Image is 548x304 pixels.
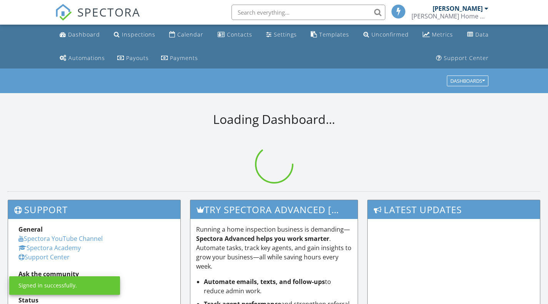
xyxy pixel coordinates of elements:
div: Templates [319,31,349,38]
a: Inspections [111,28,158,42]
h3: Latest Updates [368,200,540,219]
input: Search everything... [232,5,385,20]
div: Signed in successfully. [18,282,77,289]
div: Metrics [432,31,453,38]
a: Settings [263,28,300,42]
strong: Spectora Advanced helps you work smarter [196,234,329,243]
div: [PERSON_NAME] [433,5,483,12]
div: Dashboards [450,79,485,84]
li: to reduce admin work. [204,277,352,296]
h3: Support [8,200,180,219]
a: Support Center [433,51,492,65]
img: The Best Home Inspection Software - Spectora [55,4,72,21]
a: Support Center [18,253,70,261]
div: Payments [170,54,198,62]
div: Settings [274,31,297,38]
a: Payments [158,51,201,65]
div: Dashboard [68,31,100,38]
div: Data [475,31,489,38]
div: Ask the community [18,269,170,279]
div: Calendar [177,31,203,38]
div: Unconfirmed [371,31,409,38]
div: Contacts [227,31,252,38]
button: Dashboards [447,76,488,87]
div: Barclay Home & Building Inspections LLC [411,12,488,20]
a: Contacts [215,28,255,42]
div: Support Center [444,54,489,62]
a: Templates [308,28,352,42]
a: Spectora Academy [18,244,81,252]
h3: Try spectora advanced [DATE] [190,200,358,219]
span: SPECTORA [77,4,140,20]
a: Dashboard [57,28,103,42]
strong: Automate emails, texts, and follow-ups [204,277,325,286]
a: Calendar [166,28,207,42]
div: Automations [68,54,105,62]
p: Running a home inspection business is demanding— . Automate tasks, track key agents, and gain ins... [196,225,352,271]
strong: General [18,225,43,234]
div: Payouts [126,54,149,62]
a: Metrics [420,28,456,42]
div: Inspections [122,31,155,38]
a: Data [464,28,492,42]
a: SPECTORA [55,10,140,27]
a: Spectora YouTube Channel [18,234,103,243]
a: Payouts [114,51,152,65]
a: Automations (Basic) [57,51,108,65]
a: Unconfirmed [360,28,412,42]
